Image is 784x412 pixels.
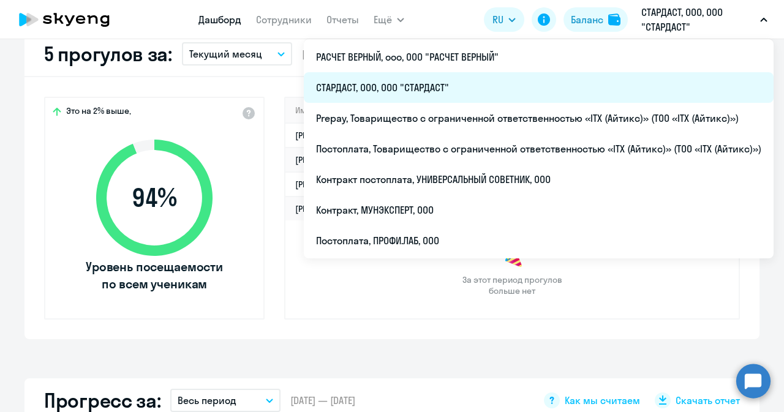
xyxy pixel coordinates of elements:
h2: 5 прогулов за: [44,42,172,66]
ul: Ещё [304,39,774,258]
a: [PERSON_NAME] [295,154,352,165]
a: [PERSON_NAME]2 [295,130,377,141]
button: Балансbalance [563,7,628,32]
div: Баланс [571,12,603,27]
button: Весь период [170,389,281,412]
button: RU [484,7,524,32]
span: [DATE] — [DATE] [290,394,355,407]
button: СТАРДАСТ, ООО, ООО "СТАРДАСТ" [635,5,774,34]
img: balance [608,13,620,26]
span: RU [492,12,503,27]
span: За этот период прогулов больше нет [461,274,563,296]
a: [PERSON_NAME] [295,179,352,190]
p: СТАРДАСТ, ООО, ООО "СТАРДАСТ" [641,5,755,34]
a: Отчеты [326,13,359,26]
span: Это на 2% выше, [66,105,131,120]
button: Ещё [374,7,404,32]
th: Имя ученика [285,98,535,123]
p: Текущий месяц [189,47,262,61]
span: Уровень посещаемости по всем ученикам [84,258,225,293]
a: [PERSON_NAME] [295,203,352,214]
span: Ещё [374,12,392,27]
span: Скачать отчет [676,394,740,407]
p: Весь период [178,393,236,408]
span: 94 % [84,183,225,212]
button: Текущий месяц [182,42,292,66]
span: Как мы считаем [565,394,640,407]
span: [DATE] — [DATE] [302,47,367,61]
a: Сотрудники [256,13,312,26]
a: Дашборд [198,13,241,26]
